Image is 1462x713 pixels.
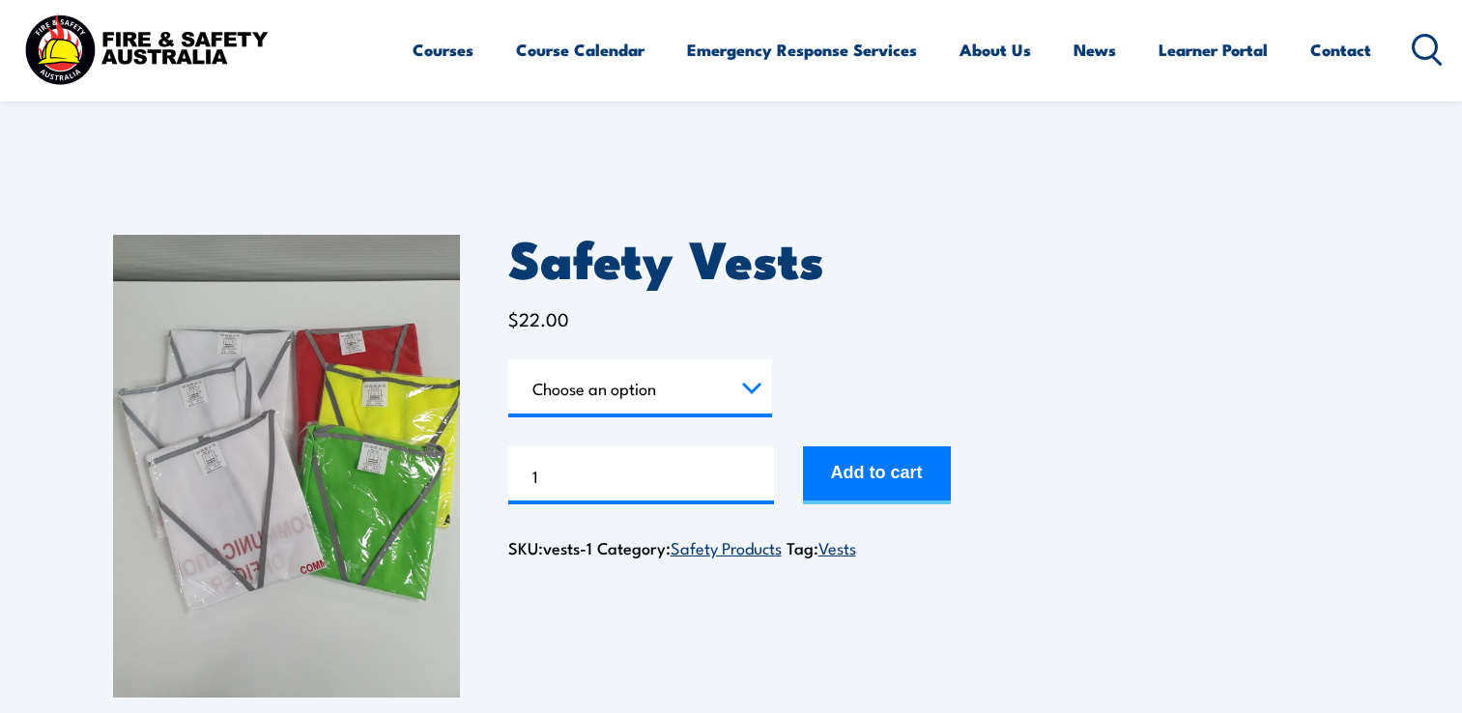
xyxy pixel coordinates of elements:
a: Learner Portal [1159,24,1268,75]
a: Vests [818,535,856,558]
h1: Safety Vests [508,235,1350,280]
span: $ [508,305,519,331]
span: Category: [597,535,782,559]
button: Add to cart [803,446,951,504]
a: Course Calendar [516,24,645,75]
a: Courses [413,24,473,75]
a: About Us [960,24,1031,75]
span: Tag: [787,535,856,559]
img: Safety Vests [113,235,460,698]
a: Emergency Response Services [687,24,917,75]
input: Product quantity [508,446,774,504]
a: Contact [1310,24,1371,75]
a: Safety Products [671,535,782,558]
span: vests-1 [543,535,592,559]
a: News [1074,24,1116,75]
bdi: 22.00 [508,305,569,331]
span: SKU: [508,535,592,559]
